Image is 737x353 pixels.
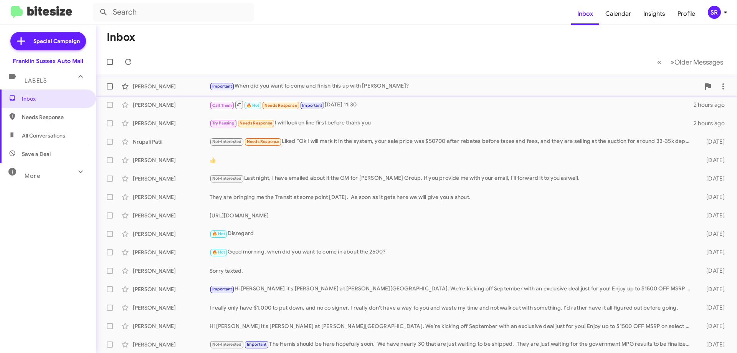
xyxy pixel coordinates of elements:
[657,57,661,67] span: «
[653,54,728,70] nav: Page navigation example
[212,287,232,292] span: Important
[212,84,232,89] span: Important
[212,103,232,108] span: Call Them
[210,100,694,109] div: [DATE] 11:30
[210,248,694,257] div: Good morning, when did you want to come in about the 2500?
[247,342,267,347] span: Important
[133,83,210,90] div: [PERSON_NAME]
[212,342,242,347] span: Not-Interested
[708,6,721,19] div: SR
[694,193,731,201] div: [DATE]
[133,285,210,293] div: [PERSON_NAME]
[210,267,694,275] div: Sorry texted.
[133,304,210,312] div: [PERSON_NAME]
[653,54,666,70] button: Previous
[210,322,694,330] div: Hi [PERSON_NAME] it's [PERSON_NAME] at [PERSON_NAME][GEOGRAPHIC_DATA]. We're kicking off Septembe...
[212,121,235,126] span: Try Pausing
[133,138,210,146] div: Nrupali Patil
[210,174,694,183] div: Last night, I have emailed about it the GM for [PERSON_NAME] Group. If you provide me with your e...
[210,212,694,219] div: [URL][DOMAIN_NAME]
[22,113,87,121] span: Needs Response
[694,304,731,312] div: [DATE]
[212,231,225,236] span: 🔥 Hot
[210,229,694,238] div: Disregard
[694,212,731,219] div: [DATE]
[22,150,51,158] span: Save a Deal
[133,249,210,256] div: [PERSON_NAME]
[210,119,694,128] div: I will look on line first before thank you
[670,57,674,67] span: »
[694,267,731,275] div: [DATE]
[212,250,225,255] span: 🔥 Hot
[694,285,731,293] div: [DATE]
[33,37,80,45] span: Special Campaign
[210,285,694,293] div: Hi [PERSON_NAME] it's [PERSON_NAME] at [PERSON_NAME][GEOGRAPHIC_DATA]. We're kicking off Septembe...
[694,119,731,127] div: 2 hours ago
[133,267,210,275] div: [PERSON_NAME]
[22,132,65,139] span: All Conversations
[246,103,259,108] span: 🔥 Hot
[212,176,242,181] span: Not-Interested
[133,175,210,182] div: [PERSON_NAME]
[210,137,694,146] div: Liked “Ok I will mark it in the system, your sale price was $50700 after rebates before taxes and...
[107,31,135,43] h1: Inbox
[599,3,637,25] a: Calendar
[22,95,87,103] span: Inbox
[133,341,210,348] div: [PERSON_NAME]
[671,3,701,25] a: Profile
[133,101,210,109] div: [PERSON_NAME]
[133,212,210,219] div: [PERSON_NAME]
[302,103,322,108] span: Important
[210,304,694,312] div: I really only have $1,000 to put down, and no co signer. I really don't have a way to you and was...
[694,341,731,348] div: [DATE]
[240,121,272,126] span: Needs Response
[93,3,254,22] input: Search
[133,193,210,201] div: [PERSON_NAME]
[133,230,210,238] div: [PERSON_NAME]
[25,77,47,84] span: Labels
[264,103,297,108] span: Needs Response
[694,138,731,146] div: [DATE]
[212,139,242,144] span: Not-Interested
[694,249,731,256] div: [DATE]
[210,156,694,164] div: 👍
[701,6,729,19] button: SR
[571,3,599,25] a: Inbox
[637,3,671,25] a: Insights
[25,172,40,179] span: More
[694,101,731,109] div: 2 hours ago
[133,322,210,330] div: [PERSON_NAME]
[133,156,210,164] div: [PERSON_NAME]
[247,139,279,144] span: Needs Response
[10,32,86,50] a: Special Campaign
[666,54,728,70] button: Next
[13,57,83,65] div: Franklin Sussex Auto Mall
[133,119,210,127] div: [PERSON_NAME]
[210,82,700,91] div: When did you want to come and finish this up with [PERSON_NAME]?
[210,193,694,201] div: They are bringing me the Transit at some point [DATE]. As soon as it gets here we will give you a...
[694,175,731,182] div: [DATE]
[694,322,731,330] div: [DATE]
[674,58,723,66] span: Older Messages
[694,156,731,164] div: [DATE]
[694,230,731,238] div: [DATE]
[210,340,694,349] div: The Hemis should be here hopefully soon. We have nearly 30 that are just waiting to be shipped. T...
